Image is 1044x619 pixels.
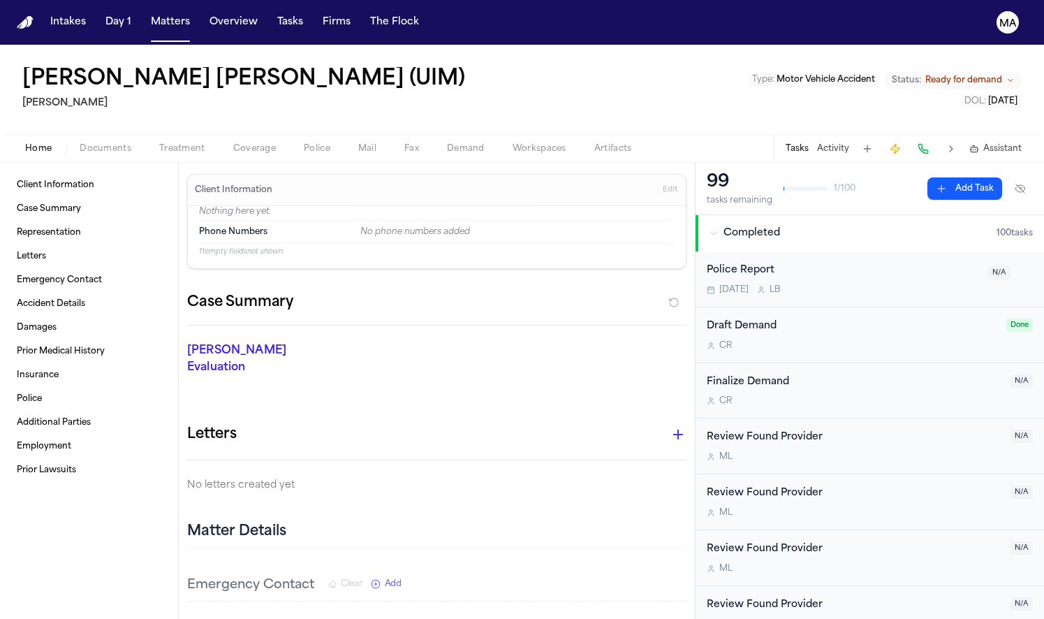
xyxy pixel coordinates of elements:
[11,221,167,244] a: Representation
[723,226,780,240] span: Completed
[11,245,167,268] a: Letters
[892,75,921,86] span: Status:
[385,578,402,590] span: Add
[960,94,1022,108] button: Edit DOL: 2024-10-01
[341,578,362,590] span: Clear
[719,395,732,407] span: C R
[145,10,196,35] button: Matters
[858,139,877,159] button: Add Task
[770,284,781,296] span: L B
[707,430,1002,446] div: Review Found Provider
[707,195,772,206] div: tasks remaining
[11,435,167,458] a: Employment
[371,578,402,590] button: Add New
[159,143,205,154] span: Treatment
[988,97,1017,105] span: [DATE]
[317,10,356,35] a: Firms
[696,530,1044,586] div: Open task: Review Found Provider
[328,578,362,590] button: Clear Emergency Contact
[696,252,1044,307] div: Open task: Police Report
[696,418,1044,474] div: Open task: Review Found Provider
[192,184,275,196] h3: Client Information
[696,307,1044,363] div: Open task: Draft Demand
[17,16,34,29] a: Home
[11,412,167,434] a: Additional Parties
[1010,597,1033,611] span: N/A
[187,342,342,376] p: [PERSON_NAME] Evaluation
[834,183,855,194] span: 1 / 100
[748,73,879,87] button: Edit Type: Motor Vehicle Accident
[1010,374,1033,388] span: N/A
[913,139,933,159] button: Make a Call
[696,215,1044,252] button: Completed100tasks
[11,340,167,363] a: Prior Medical History
[11,174,167,196] a: Client Information
[187,477,686,494] p: No letters created yet
[707,263,980,279] div: Police Report
[719,340,732,351] span: C R
[25,143,52,154] span: Home
[925,75,1002,86] span: Ready for demand
[707,171,772,194] div: 99
[969,143,1022,154] button: Assistant
[1006,319,1033,332] span: Done
[964,97,986,105] span: DOL :
[187,423,237,446] h1: Letters
[11,316,167,339] a: Damages
[696,363,1044,419] div: Open task: Finalize Demand
[594,143,632,154] span: Artifacts
[11,459,167,481] a: Prior Lawsuits
[1008,177,1033,200] button: Hide completed tasks (⌘⇧H)
[187,576,314,595] h3: Emergency Contact
[272,10,309,35] button: Tasks
[22,95,471,112] h2: [PERSON_NAME]
[187,522,286,541] h2: Matter Details
[786,143,809,154] button: Tasks
[997,228,1033,239] span: 100 task s
[983,143,1022,154] span: Assistant
[204,10,263,35] button: Overview
[513,143,566,154] span: Workspaces
[11,364,167,386] a: Insurance
[719,451,733,463] span: M L
[707,597,1002,613] div: Review Found Provider
[404,143,419,154] span: Fax
[45,10,91,35] a: Intakes
[707,319,998,335] div: Draft Demand
[22,67,465,92] h1: [PERSON_NAME] [PERSON_NAME] (UIM)
[1010,541,1033,555] span: N/A
[885,72,1022,89] button: Change status from Ready for demand
[17,16,34,29] img: Finch Logo
[663,185,677,195] span: Edit
[707,374,1002,391] div: Finalize Demand
[659,179,682,201] button: Edit
[927,177,1002,200] button: Add Task
[988,266,1010,279] span: N/A
[233,143,276,154] span: Coverage
[752,75,774,84] span: Type :
[199,206,675,220] p: Nothing here yet.
[707,486,1002,502] div: Review Found Provider
[199,226,267,238] span: Phone Numbers
[1010,486,1033,499] span: N/A
[11,388,167,410] a: Police
[358,143,376,154] span: Mail
[22,67,465,92] button: Edit matter name
[817,143,849,154] button: Activity
[719,507,733,518] span: M L
[885,139,905,159] button: Create Immediate Task
[365,10,425,35] a: The Flock
[11,293,167,315] a: Accident Details
[304,143,330,154] span: Police
[80,143,131,154] span: Documents
[100,10,137,35] button: Day 1
[696,474,1044,530] div: Open task: Review Found Provider
[11,198,167,220] a: Case Summary
[199,247,675,257] p: 11 empty fields not shown.
[1010,430,1033,443] span: N/A
[719,284,749,296] span: [DATE]
[777,75,875,84] span: Motor Vehicle Accident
